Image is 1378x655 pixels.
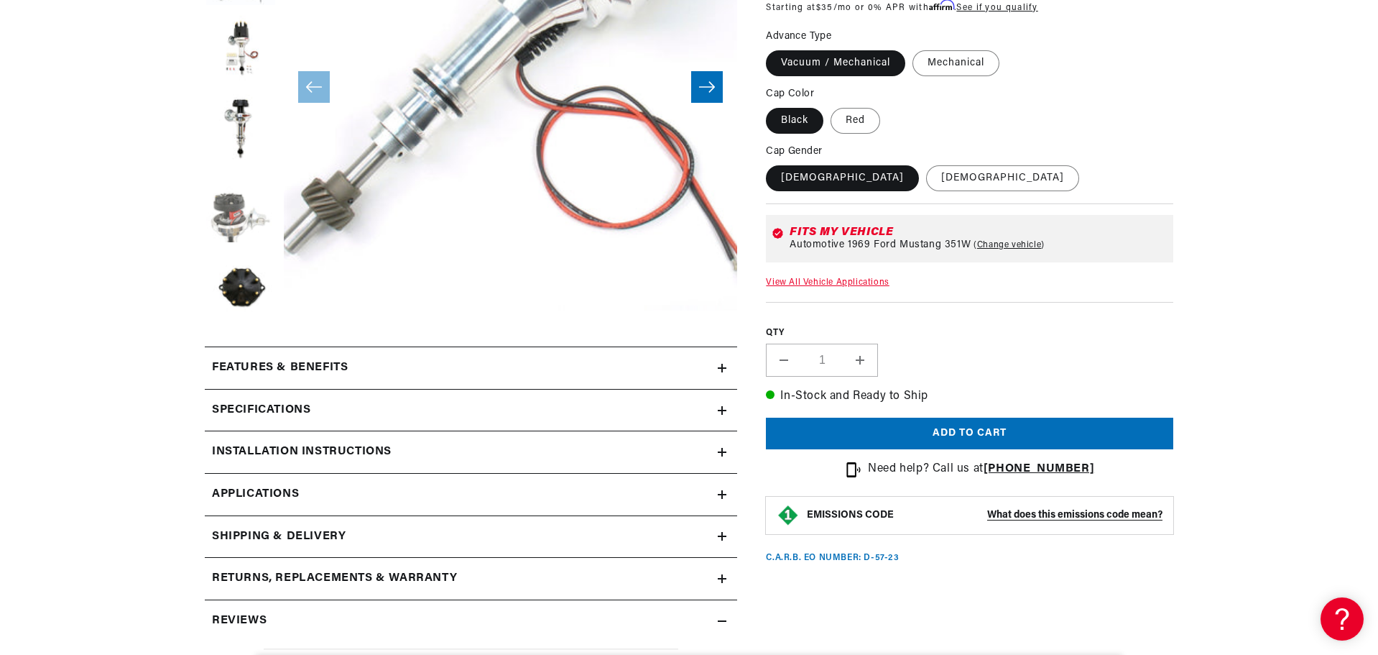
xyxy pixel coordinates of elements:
span: Applications [212,485,299,504]
label: [DEMOGRAPHIC_DATA] [926,165,1079,191]
a: Applications [205,474,737,516]
p: C.A.R.B. EO Number: D-57-23 [766,552,899,564]
label: Mechanical [912,50,999,76]
p: Starting at /mo or 0% APR with . [766,1,1037,14]
a: [PHONE_NUMBER] [984,463,1094,475]
summary: Returns, Replacements & Warranty [205,558,737,600]
h2: Features & Benefits [212,359,348,377]
h2: Installation instructions [212,443,392,462]
summary: Reviews [205,600,737,642]
h2: Specifications [212,401,310,420]
label: Vacuum / Mechanical [766,50,905,76]
div: Fits my vehicle [790,226,1167,238]
h2: Returns, Replacements & Warranty [212,569,457,588]
button: Load image 5 in gallery view [205,173,277,245]
label: Red [831,108,880,134]
a: View All Vehicle Applications [766,278,889,287]
button: EMISSIONS CODEWhat does this emissions code mean? [807,509,1162,522]
p: Need help? Call us at [868,460,1094,479]
button: Load image 6 in gallery view [205,252,277,324]
legend: Cap Gender [766,144,823,159]
label: Black [766,108,823,134]
p: In-Stock and Ready to Ship [766,388,1173,406]
summary: Specifications [205,390,737,431]
img: Emissions code [777,504,800,527]
button: Slide right [691,71,723,103]
summary: Installation instructions [205,431,737,473]
span: $35 [816,4,833,12]
legend: Cap Color [766,86,815,101]
strong: What does this emissions code mean? [987,510,1162,521]
a: See if you qualify - Learn more about Affirm Financing (opens in modal) [956,4,1037,12]
summary: Shipping & Delivery [205,516,737,558]
a: Change vehicle [974,239,1045,251]
button: Load image 3 in gallery view [205,15,277,87]
span: Automotive 1969 Ford Mustang 351W [790,239,971,251]
label: [DEMOGRAPHIC_DATA] [766,165,919,191]
button: Slide left [298,71,330,103]
button: Add to cart [766,418,1173,450]
h2: Shipping & Delivery [212,528,346,546]
summary: Features & Benefits [205,347,737,389]
strong: EMISSIONS CODE [807,510,894,521]
legend: Advance Type [766,29,833,44]
h2: Reviews [212,612,267,631]
button: Load image 4 in gallery view [205,94,277,166]
label: QTY [766,327,1173,339]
